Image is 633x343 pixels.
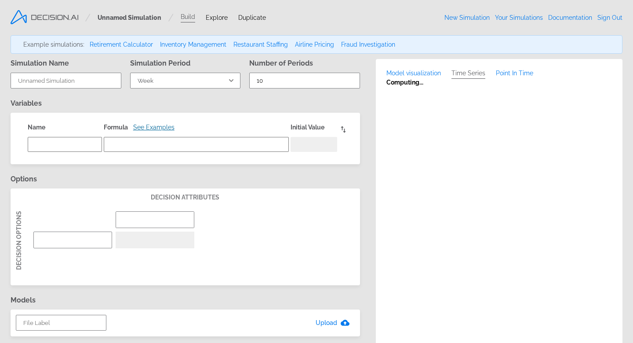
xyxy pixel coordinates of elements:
span: decision attributes [151,194,219,201]
span: Unnamed Simulation [98,14,161,21]
button: See Examples [133,124,175,131]
p: Name [28,124,102,131]
a: Fraud Investigation [341,41,395,48]
a: Your Simulations [495,14,543,21]
a: Sign Out [597,14,622,21]
span: Point In Time [496,70,533,77]
h3: Models [11,296,360,304]
span: Upload [316,317,348,328]
h3: Options [11,175,360,183]
span: decision Options [15,211,22,270]
input: File Label [16,315,106,331]
a: New Simulation [444,14,490,21]
span: Duplicate [238,14,266,21]
h3: Simulation Period [130,59,190,67]
button: Upload [309,315,355,331]
b: Computing... [386,79,423,86]
img: logo [11,10,78,24]
p: Initial Value [291,124,337,131]
a: Build [181,13,195,22]
span: Model visualization [386,70,441,77]
span: Time Series [451,70,485,79]
span: Example simulations: [23,41,84,48]
h3: Simulation Name [11,59,69,67]
input: Unnamed Simulation [11,73,121,89]
h3: Variables [11,99,360,107]
span: Explore [206,14,228,21]
a: Inventory Management [160,41,226,48]
h3: Number of Periods [249,59,313,67]
a: Airline Pricing [295,41,334,48]
a: Documentation [548,14,592,21]
a: Retirement Calculator [90,41,153,48]
p: Formula [104,124,289,131]
a: Restaurant Staffing [233,41,288,48]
